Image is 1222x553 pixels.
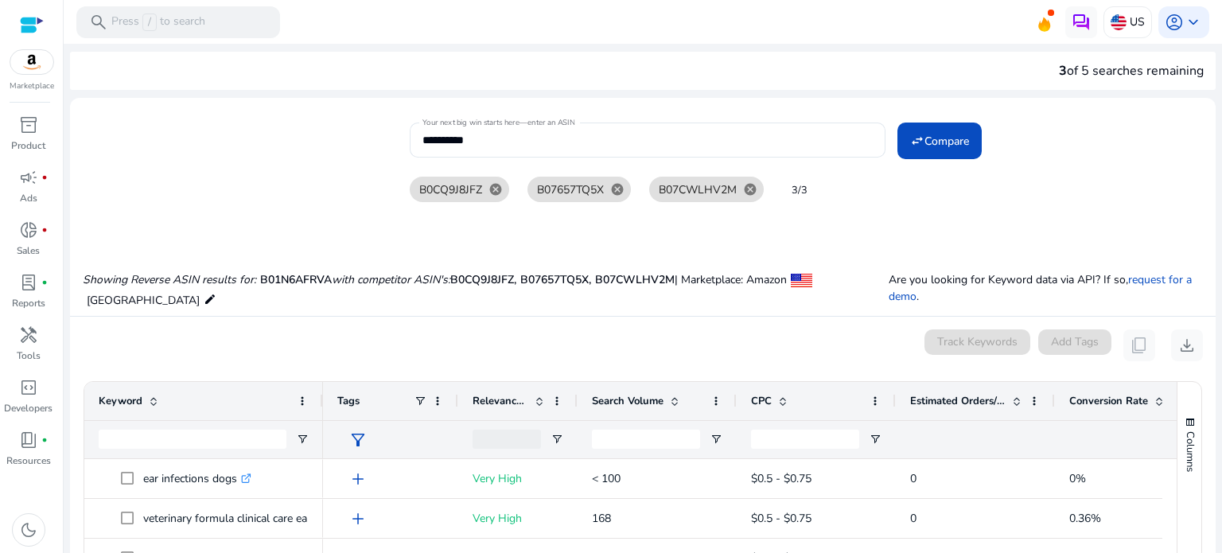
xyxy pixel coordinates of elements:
[11,138,45,153] p: Product
[348,509,368,528] span: add
[260,272,332,287] span: B01N6AFRVA
[675,272,787,287] span: | Marketplace: Amazon
[19,378,38,397] span: code_blocks
[589,272,595,287] span: ,
[1111,14,1127,30] img: us.svg
[710,433,722,446] button: Open Filter Menu
[1184,13,1203,32] span: keyboard_arrow_down
[19,273,38,292] span: lab_profile
[751,394,772,408] span: CPC
[537,181,604,198] span: B07657TQ5X
[910,511,916,526] span: 0
[473,394,528,408] span: Relevance Score
[19,520,38,539] span: dark_mode
[1059,62,1067,80] span: 3
[592,394,664,408] span: Search Volume
[89,13,108,32] span: search
[348,430,368,450] span: filter_alt
[143,462,251,495] p: ear infections dogs
[924,133,969,150] span: Compare
[19,325,38,345] span: handyman
[592,430,700,449] input: Search Volume Filter Input
[143,502,366,535] p: veterinary formula clinical care ear therapy
[551,433,563,446] button: Open Filter Menu
[111,14,205,31] p: Press to search
[592,511,611,526] span: 168
[142,14,157,31] span: /
[910,471,916,486] span: 0
[4,401,53,415] p: Developers
[514,272,520,287] span: ,
[10,80,54,92] p: Marketplace
[1130,8,1145,36] p: US
[83,272,256,287] i: Showing Reverse ASIN results for:
[19,168,38,187] span: campaign
[337,394,360,408] span: Tags
[520,272,595,287] span: B07657TQ5X
[19,430,38,450] span: book_4
[1183,431,1197,472] span: Columns
[41,279,48,286] span: fiber_manual_record
[20,191,37,205] p: Ads
[897,123,982,159] button: Compare
[87,293,200,308] span: [GEOGRAPHIC_DATA]
[1059,61,1204,80] div: of 5 searches remaining
[751,471,811,486] span: $0.5 - $0.75
[17,349,41,363] p: Tools
[592,471,621,486] span: < 100
[473,462,563,495] p: Very High
[41,227,48,233] span: fiber_manual_record
[910,134,924,148] mat-icon: swap_horiz
[99,394,142,408] span: Keyword
[869,433,881,446] button: Open Filter Menu
[204,290,216,309] mat-icon: edit
[737,182,764,197] mat-icon: cancel
[17,243,40,258] p: Sales
[1069,471,1086,486] span: 0%
[1177,336,1197,355] span: download
[792,181,808,198] mat-hint: 3/3
[751,430,859,449] input: CPC Filter Input
[10,50,53,74] img: amazon.svg
[595,272,675,287] span: B07CWLHV2M
[6,454,51,468] p: Resources
[1165,13,1184,32] span: account_circle
[473,502,563,535] p: Very High
[41,174,48,181] span: fiber_manual_record
[910,394,1006,408] span: Estimated Orders/Month
[450,272,520,287] span: B0CQ9J8JFZ
[41,437,48,443] span: fiber_manual_record
[348,469,368,489] span: add
[12,296,45,310] p: Reports
[604,182,631,197] mat-icon: cancel
[1069,511,1101,526] span: 0.36%
[422,117,574,128] mat-label: Your next big win starts here—enter an ASIN
[19,115,38,134] span: inventory_2
[1069,394,1148,408] span: Conversion Rate
[332,272,450,287] i: with competitor ASIN's:
[296,433,309,446] button: Open Filter Menu
[1171,329,1203,361] button: download
[419,181,482,198] span: B0CQ9J8JFZ
[889,271,1203,305] p: Are you looking for Keyword data via API? If so, .
[482,182,509,197] mat-icon: cancel
[751,511,811,526] span: $0.5 - $0.75
[659,181,737,198] span: B07CWLHV2M
[19,220,38,240] span: donut_small
[99,430,286,449] input: Keyword Filter Input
